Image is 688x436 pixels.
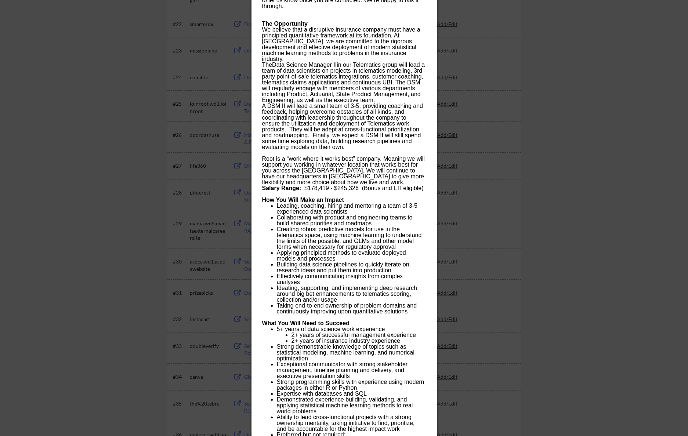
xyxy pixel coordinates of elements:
span: Ability to lead cross-functional projects with a strong ownership mentality, taking initiative to... [277,414,415,432]
span: Leading, coaching, hiring and mentoring a team of 3-5 experienced data scientists [277,203,417,215]
span: Creating robust predictive models for use in the telematics space, using machine learning to unde... [277,226,422,250]
span: We believe that a disruptive insurance company must have a principled quantitative framework at i... [262,26,420,62]
span: 2+ years of successful management experience [292,332,416,338]
span: The [262,62,272,68]
b: Salary Range: [262,185,301,191]
span: 2+ years of insurance industry experience [292,338,401,344]
b: The Opportunity [262,21,308,27]
span: Taking end-to-end ownership of problem domains and continuously improving upon quantitative solut... [277,302,417,315]
span: A DSM II will lead a small team of 3-5, providing coaching and feedback, helping overcome obstacl... [262,103,423,150]
p: Data Science Manager II [262,62,426,103]
span: Root is a “work where it works best” company. Meaning we will support you working in whatever loc... [262,156,425,185]
span: Expertise with databases and SQL [277,390,367,397]
span: Strong demonstrable knowledge of topics such as statistical modeling, machine learning, and numer... [277,344,414,361]
span: Strong programming skills with experience using modern packages in either R or Python [277,379,424,391]
span: Building data science pipelines to quickly iterate on research ideas and put them into production [277,261,409,273]
span: Collaborating with product and engineering teams to build shared priorities and roadmaps [277,214,413,226]
span: in our Telematics group will lead a team of data scientists on projects in telematics modeling, 3... [262,62,425,103]
span: Demonstrated experience building, validating, and applying statistical machine learning methods t... [277,396,413,414]
span: Ideating, supporting, and implementing deep research around big bet enhancements to telematics sc... [277,285,417,303]
span: $178,419 - $245,326 (Bonus and LTI eligible) [304,185,423,191]
span: Applying principled methods to evaluate deployed models and processes [277,250,406,262]
span: 5+ years of data science work experience [277,326,385,332]
b: What You Will Need to Succeed [262,320,350,326]
span: Effectively communicating insights from complex analyses [277,273,403,285]
span: Exceptional communicator with strong stakeholder management, timeline planning and delivery, and ... [277,361,408,379]
b: How You Will Make an Impact [262,197,344,203]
